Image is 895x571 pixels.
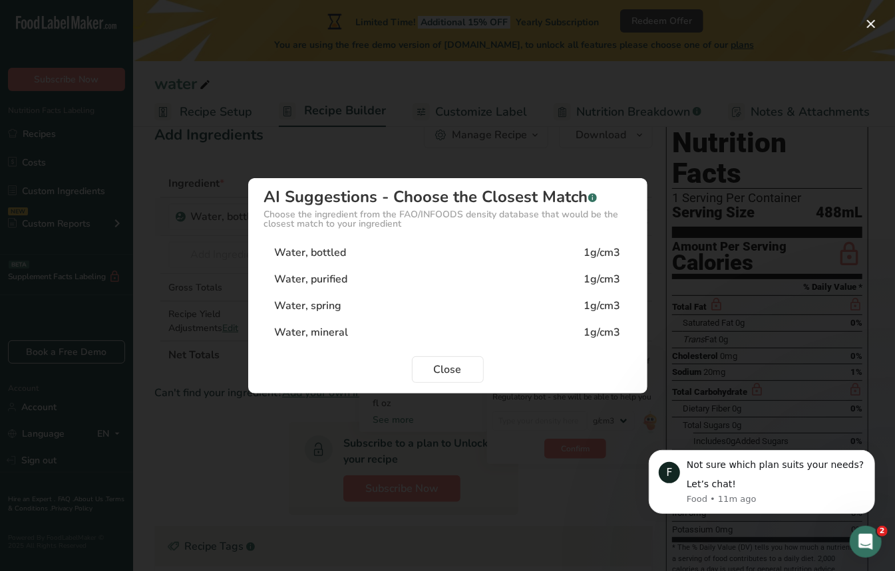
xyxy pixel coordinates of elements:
[584,245,621,261] div: 1g/cm3
[434,362,462,378] span: Close
[584,324,621,340] div: 1g/cm3
[850,526,882,558] iframe: Intercom live chat
[264,189,631,205] div: AI Suggestions - Choose the Closest Match
[275,324,349,340] div: Water, mineral
[275,245,347,261] div: Water, bottled
[275,271,348,287] div: Water, purified
[275,298,342,314] div: Water, spring
[877,526,888,536] span: 2
[584,298,621,314] div: 1g/cm3
[264,210,631,229] div: Choose the ingredient from the FAO/INFOODS density database that would be the closest match to yo...
[629,438,895,522] iframe: Intercom notifications message
[584,271,621,287] div: 1g/cm3
[412,356,484,383] button: Close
